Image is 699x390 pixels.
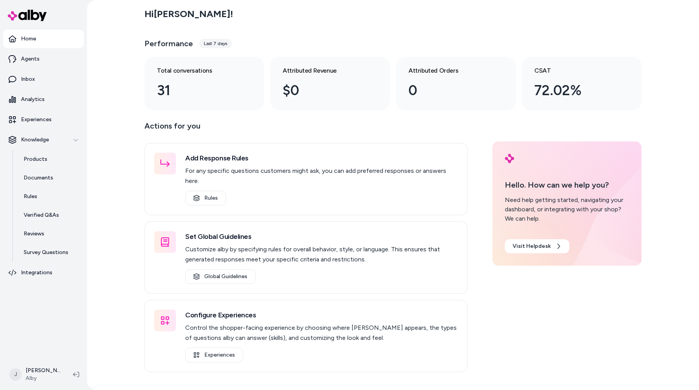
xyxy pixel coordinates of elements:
[3,90,84,109] a: Analytics
[24,249,68,256] p: Survey Questions
[534,66,617,75] h3: CSAT
[144,38,193,49] h3: Performance
[409,80,491,101] div: 0
[199,39,232,48] div: Last 7 days
[26,374,61,382] span: Alby
[5,362,67,387] button: J[PERSON_NAME]Alby
[9,368,22,381] span: J
[505,195,629,223] div: Need help getting started, navigating your dashboard, or integrating with your shop? We can help.
[21,96,45,103] p: Analytics
[283,66,365,75] h3: Attributed Revenue
[522,57,642,110] a: CSAT 72.02%
[534,80,617,101] div: 72.02%
[21,55,40,63] p: Agents
[16,243,84,262] a: Survey Questions
[3,110,84,129] a: Experiences
[283,80,365,101] div: $0
[505,154,514,163] img: alby Logo
[16,150,84,169] a: Products
[21,269,52,277] p: Integrations
[185,244,458,265] p: Customize alby by specifying rules for overall behavior, style, or language. This ensures that ge...
[185,166,458,186] p: For any specific questions customers might ask, you can add preferred responses or answers here.
[144,120,468,138] p: Actions for you
[16,206,84,225] a: Verified Q&As
[21,136,49,144] p: Knowledge
[144,57,264,110] a: Total conversations 31
[3,50,84,68] a: Agents
[3,30,84,48] a: Home
[185,269,256,284] a: Global Guidelines
[270,57,390,110] a: Attributed Revenue $0
[185,191,226,205] a: Rules
[26,367,61,374] p: [PERSON_NAME]
[157,80,239,101] div: 31
[3,70,84,89] a: Inbox
[24,211,59,219] p: Verified Q&As
[396,57,516,110] a: Attributed Orders 0
[24,174,53,182] p: Documents
[3,131,84,149] button: Knowledge
[16,169,84,187] a: Documents
[21,75,35,83] p: Inbox
[185,323,458,343] p: Control the shopper-facing experience by choosing where [PERSON_NAME] appears, the types of quest...
[16,225,84,243] a: Reviews
[24,230,44,238] p: Reviews
[185,348,243,362] a: Experiences
[24,155,47,163] p: Products
[505,239,569,253] a: Visit Helpdesk
[409,66,491,75] h3: Attributed Orders
[3,263,84,282] a: Integrations
[8,10,47,21] img: alby Logo
[185,310,458,320] h3: Configure Experiences
[505,179,629,191] p: Hello. How can we help you?
[21,35,36,43] p: Home
[24,193,37,200] p: Rules
[157,66,239,75] h3: Total conversations
[185,153,458,164] h3: Add Response Rules
[16,187,84,206] a: Rules
[144,8,233,20] h2: Hi [PERSON_NAME] !
[185,231,458,242] h3: Set Global Guidelines
[21,116,52,124] p: Experiences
